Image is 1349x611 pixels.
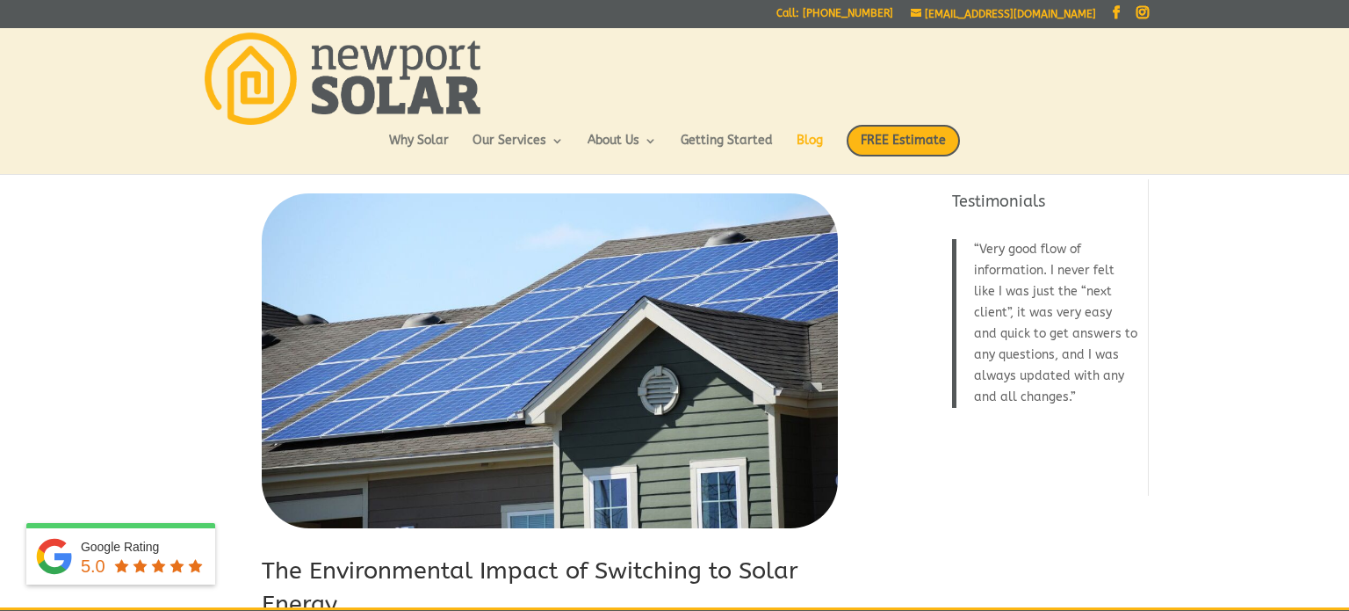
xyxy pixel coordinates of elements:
[473,135,564,164] a: Our Services
[952,239,1138,408] blockquote: Very good flow of information. I never felt like I was just the “next client”, it was very easy a...
[847,125,960,174] a: FREE Estimate
[847,125,960,156] span: FREE Estimate
[262,193,838,529] img: The Environmental Impact of Switching to Solar Energy
[81,538,206,556] div: Google Rating
[81,556,105,576] span: 5.0
[776,8,893,26] a: Call: [PHONE_NUMBER]
[911,8,1096,20] a: [EMAIL_ADDRESS][DOMAIN_NAME]
[797,135,823,164] a: Blog
[205,33,480,125] img: Newport Solar | Solar Energy Optimized.
[681,135,773,164] a: Getting Started
[389,135,449,164] a: Why Solar
[952,191,1137,222] h4: Testimonials
[588,135,657,164] a: About Us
